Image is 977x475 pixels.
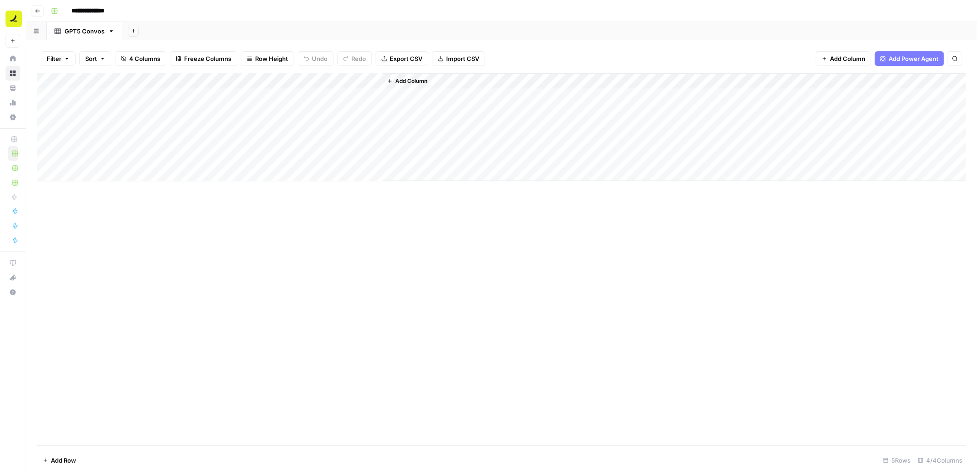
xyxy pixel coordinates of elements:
span: Add Column [395,77,427,85]
button: Add Power Agent [875,51,944,66]
span: Redo [351,54,366,63]
a: Usage [5,95,20,110]
a: Settings [5,110,20,125]
div: What's new? [6,271,20,284]
div: 5 Rows [879,453,914,468]
span: Add Column [830,54,865,63]
button: What's new? [5,270,20,285]
a: Your Data [5,81,20,95]
button: Add Column [383,75,431,87]
button: Undo [298,51,333,66]
button: 4 Columns [115,51,166,66]
span: Row Height [255,54,288,63]
img: Ramp Logo [5,11,22,27]
button: Add Column [816,51,871,66]
div: 4/4 Columns [914,453,966,468]
button: Row Height [241,51,294,66]
button: Freeze Columns [170,51,237,66]
button: Add Row [37,453,82,468]
button: Import CSV [432,51,485,66]
span: Undo [312,54,327,63]
a: Home [5,51,20,66]
a: Browse [5,66,20,81]
button: Export CSV [376,51,428,66]
span: Add Power Agent [889,54,939,63]
a: AirOps Academy [5,256,20,270]
span: Import CSV [446,54,479,63]
span: Sort [85,54,97,63]
button: Help + Support [5,285,20,300]
span: Add Row [51,456,76,465]
button: Workspace: Ramp [5,7,20,30]
span: Filter [47,54,61,63]
span: 4 Columns [129,54,160,63]
button: Sort [79,51,111,66]
button: Redo [337,51,372,66]
span: Export CSV [390,54,422,63]
button: Filter [41,51,76,66]
a: GPT5 Convos [47,22,122,40]
div: GPT5 Convos [65,27,104,36]
span: Freeze Columns [184,54,231,63]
